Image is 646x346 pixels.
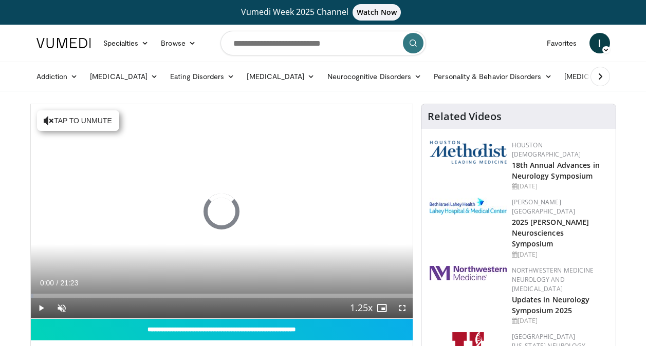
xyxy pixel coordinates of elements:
a: [MEDICAL_DATA] [84,66,164,87]
button: Fullscreen [392,298,413,318]
a: [MEDICAL_DATA] [241,66,321,87]
a: Addiction [30,66,84,87]
h4: Related Videos [428,110,502,123]
a: Houston [DEMOGRAPHIC_DATA] [512,141,581,159]
a: 18th Annual Advances in Neurology Symposium [512,160,600,181]
a: Favorites [541,33,583,53]
a: Personality & Behavior Disorders [428,66,558,87]
a: I [589,33,610,53]
a: Vumedi Week 2025 ChannelWatch Now [38,4,608,21]
button: Playback Rate [351,298,372,318]
div: [DATE] [512,250,607,259]
div: [DATE] [512,316,607,325]
a: Updates in Neurology Symposium 2025 [512,295,590,315]
span: 21:23 [60,279,78,287]
a: Specialties [97,33,155,53]
video-js: Video Player [31,104,413,319]
a: Neurocognitive Disorders [321,66,428,87]
a: Browse [155,33,202,53]
img: 2a462fb6-9365-492a-ac79-3166a6f924d8.png.150x105_q85_autocrop_double_scale_upscale_version-0.2.jpg [430,266,507,280]
img: 5e4488cc-e109-4a4e-9fd9-73bb9237ee91.png.150x105_q85_autocrop_double_scale_upscale_version-0.2.png [430,141,507,164]
img: VuMedi Logo [36,38,91,48]
input: Search topics, interventions [220,31,426,55]
button: Enable picture-in-picture mode [372,298,392,318]
a: 2025 [PERSON_NAME] Neurosciences Symposium [512,217,589,248]
span: 0:00 [40,279,54,287]
img: e7977282-282c-4444-820d-7cc2733560fd.jpg.150x105_q85_autocrop_double_scale_upscale_version-0.2.jpg [430,198,507,215]
div: [DATE] [512,182,607,191]
button: Unmute [51,298,72,318]
a: Northwestern Medicine Neurology and [MEDICAL_DATA] [512,266,594,293]
a: [PERSON_NAME][GEOGRAPHIC_DATA] [512,198,576,216]
span: / [57,279,59,287]
a: Eating Disorders [164,66,241,87]
span: Watch Now [353,4,401,21]
button: Tap to unmute [37,110,119,131]
div: Progress Bar [31,294,413,298]
button: Play [31,298,51,318]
